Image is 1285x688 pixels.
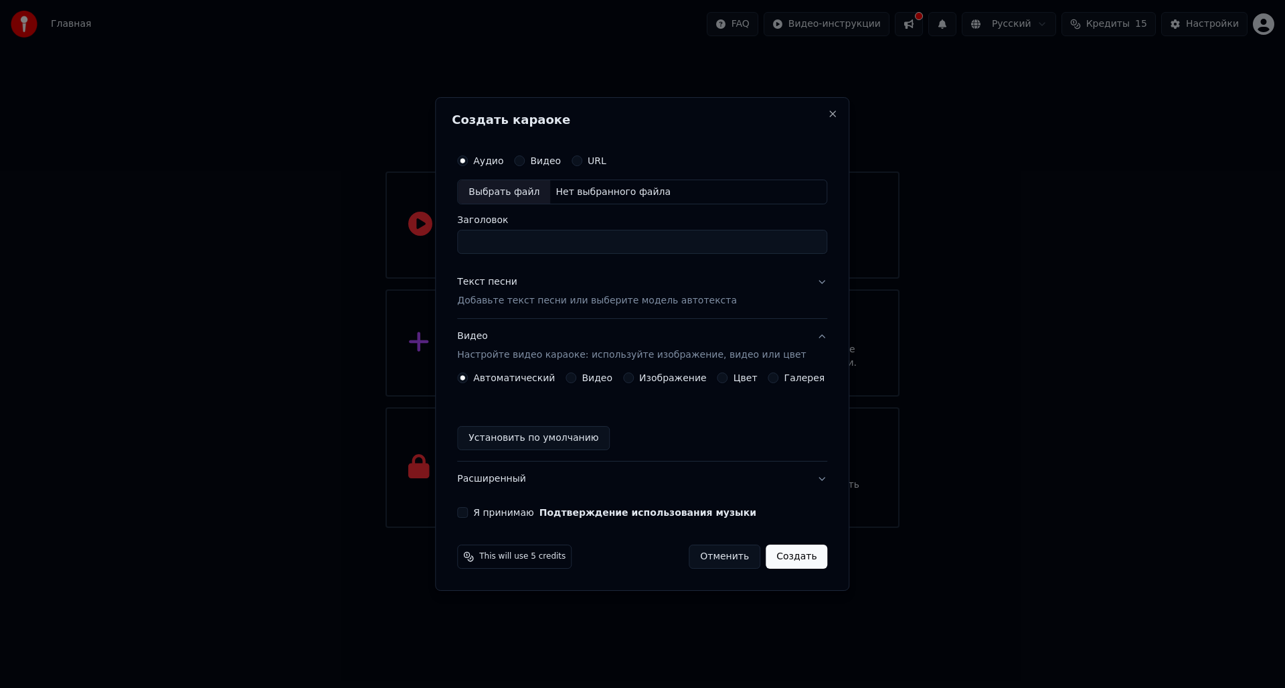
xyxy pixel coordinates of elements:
label: Аудио [473,156,503,165]
div: Текст песни [457,276,517,289]
div: ВидеоНастройте видео караоке: используйте изображение, видео или цвет [457,372,827,461]
label: Цвет [734,373,758,383]
button: Текст песниДобавьте текст песни или выберите модель автотекста [457,265,827,319]
label: Видео [582,373,612,383]
button: Создать [766,545,827,569]
label: Автоматический [473,373,555,383]
div: Выбрать файл [458,180,550,204]
label: Видео [530,156,561,165]
p: Добавьте текст песни или выберите модель автотекста [457,295,737,308]
div: Видео [457,330,806,362]
button: Я принимаю [539,508,756,517]
span: This will use 5 credits [479,551,566,562]
label: Галерея [784,373,825,383]
button: ВидеоНастройте видео караоке: используйте изображение, видео или цвет [457,320,827,373]
label: Я принимаю [473,508,756,517]
button: Расширенный [457,462,827,496]
h2: Создать караоке [452,114,833,126]
button: Отменить [689,545,760,569]
label: URL [588,156,606,165]
label: Изображение [639,373,707,383]
label: Заголовок [457,216,827,225]
button: Установить по умолчанию [457,426,610,450]
div: Нет выбранного файла [550,186,676,199]
p: Настройте видео караоке: используйте изображение, видео или цвет [457,348,806,362]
